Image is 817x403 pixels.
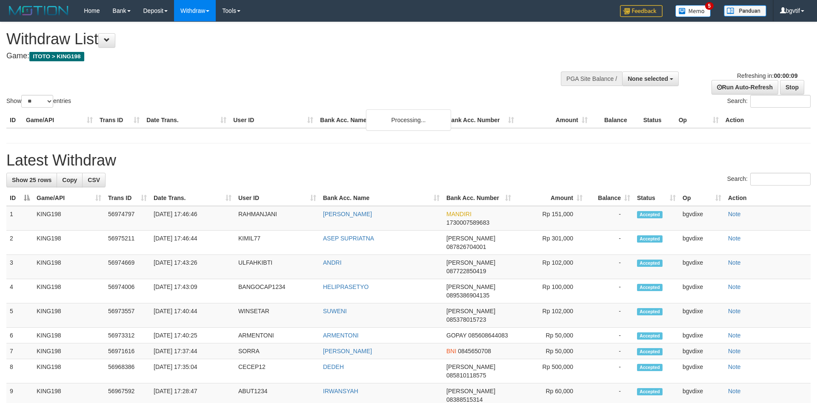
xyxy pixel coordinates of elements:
[150,359,235,383] td: [DATE] 17:35:04
[514,279,586,303] td: Rp 100,000
[323,348,372,354] a: [PERSON_NAME]
[150,190,235,206] th: Date Trans.: activate to sort column ascending
[235,190,320,206] th: User ID: activate to sort column ascending
[586,343,634,359] td: -
[728,332,741,339] a: Note
[317,112,443,128] th: Bank Acc. Name
[679,279,725,303] td: bgvdixe
[637,388,663,395] span: Accepted
[323,363,344,370] a: DEDEH
[323,332,359,339] a: ARMENTONI
[57,173,83,187] a: Copy
[750,95,811,108] input: Search:
[6,206,33,231] td: 1
[235,328,320,343] td: ARMENTONI
[446,243,486,250] span: Copy 087826704001 to clipboard
[366,109,451,131] div: Processing...
[235,279,320,303] td: BANGOCAP1234
[6,303,33,328] td: 5
[6,31,536,48] h1: Withdraw List
[443,190,514,206] th: Bank Acc. Number: activate to sort column ascending
[637,364,663,371] span: Accepted
[82,173,106,187] a: CSV
[105,343,150,359] td: 56971616
[446,316,486,323] span: Copy 085378015723 to clipboard
[675,112,722,128] th: Op
[105,359,150,383] td: 56968386
[21,95,53,108] select: Showentries
[517,112,591,128] th: Amount
[105,255,150,279] td: 56974669
[679,343,725,359] td: bgvdixe
[230,112,317,128] th: User ID
[591,112,640,128] th: Balance
[6,279,33,303] td: 4
[725,190,811,206] th: Action
[679,206,725,231] td: bgvdixe
[446,283,495,290] span: [PERSON_NAME]
[446,332,466,339] span: GOPAY
[728,348,741,354] a: Note
[446,388,495,394] span: [PERSON_NAME]
[6,152,811,169] h1: Latest Withdraw
[235,231,320,255] td: KIMIL77
[586,231,634,255] td: -
[446,268,486,274] span: Copy 087722850419 to clipboard
[62,177,77,183] span: Copy
[586,255,634,279] td: -
[586,359,634,383] td: -
[628,75,668,82] span: None selected
[679,328,725,343] td: bgvdixe
[446,292,489,299] span: Copy 0895386904135 to clipboard
[33,231,105,255] td: KING198
[33,328,105,343] td: KING198
[728,211,741,217] a: Note
[728,283,741,290] a: Note
[105,279,150,303] td: 56974006
[6,112,23,128] th: ID
[105,303,150,328] td: 56973557
[443,112,517,128] th: Bank Acc. Number
[150,303,235,328] td: [DATE] 17:40:44
[514,328,586,343] td: Rp 50,000
[150,279,235,303] td: [DATE] 17:43:09
[105,190,150,206] th: Trans ID: activate to sort column ascending
[586,190,634,206] th: Balance: activate to sort column ascending
[33,206,105,231] td: KING198
[33,255,105,279] td: KING198
[235,303,320,328] td: WINSETAR
[323,388,358,394] a: IRWANSYAH
[33,190,105,206] th: Game/API: activate to sort column ascending
[446,372,486,379] span: Copy 085810118575 to clipboard
[235,343,320,359] td: SORRA
[637,211,663,218] span: Accepted
[150,343,235,359] td: [DATE] 17:37:44
[561,71,622,86] div: PGA Site Balance /
[634,190,679,206] th: Status: activate to sort column ascending
[29,52,84,61] span: ITOTO > KING198
[6,4,71,17] img: MOTION_logo.png
[6,95,71,108] label: Show entries
[679,231,725,255] td: bgvdixe
[235,255,320,279] td: ULFAHKIBTI
[679,190,725,206] th: Op: activate to sort column ascending
[6,328,33,343] td: 6
[774,72,797,79] strong: 00:00:09
[6,52,536,60] h4: Game:
[33,279,105,303] td: KING198
[143,112,230,128] th: Date Trans.
[6,231,33,255] td: 2
[514,303,586,328] td: Rp 102,000
[728,363,741,370] a: Note
[679,255,725,279] td: bgvdixe
[446,396,483,403] span: Copy 08388515314 to clipboard
[675,5,711,17] img: Button%20Memo.svg
[679,359,725,383] td: bgvdixe
[446,348,456,354] span: BNI
[150,231,235,255] td: [DATE] 17:46:44
[33,359,105,383] td: KING198
[150,206,235,231] td: [DATE] 17:46:46
[446,259,495,266] span: [PERSON_NAME]
[33,343,105,359] td: KING198
[235,206,320,231] td: RAHMANJANI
